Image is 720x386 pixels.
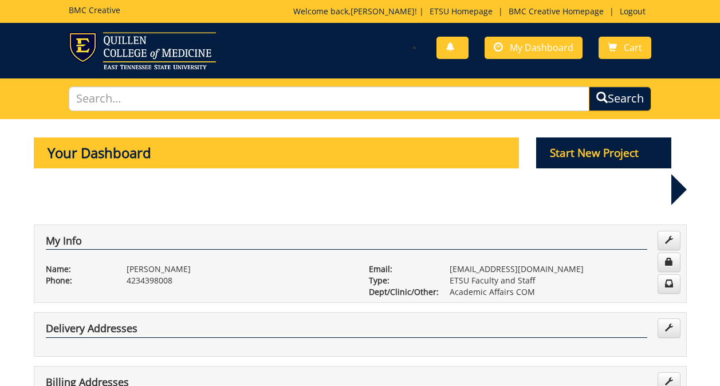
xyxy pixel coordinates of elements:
a: Change Password [658,253,680,272]
a: Change Communication Preferences [658,274,680,294]
img: ETSU logo [69,32,216,69]
a: Edit Addresses [658,318,680,338]
p: Name: [46,263,109,275]
p: Welcome back, ! | | | [293,6,651,17]
a: Edit Info [658,231,680,250]
h4: Delivery Addresses [46,323,647,338]
p: [PERSON_NAME] [127,263,352,275]
p: Dept/Clinic/Other: [369,286,432,298]
a: Logout [614,6,651,17]
p: Type: [369,275,432,286]
p: 4234398008 [127,275,352,286]
p: Academic Affairs COM [450,286,675,298]
input: Search... [69,86,590,111]
p: [EMAIL_ADDRESS][DOMAIN_NAME] [450,263,675,275]
p: Email: [369,263,432,275]
p: Your Dashboard [34,137,520,168]
span: My Dashboard [510,41,573,54]
a: BMC Creative Homepage [503,6,609,17]
a: [PERSON_NAME] [351,6,415,17]
a: ETSU Homepage [424,6,498,17]
p: Phone: [46,275,109,286]
h4: My Info [46,235,647,250]
span: Cart [624,41,642,54]
a: Start New Project [536,148,671,159]
p: ETSU Faculty and Staff [450,275,675,286]
h5: BMC Creative [69,6,120,14]
p: Start New Project [536,137,671,168]
button: Search [589,86,651,111]
a: Cart [599,37,651,59]
a: My Dashboard [485,37,583,59]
